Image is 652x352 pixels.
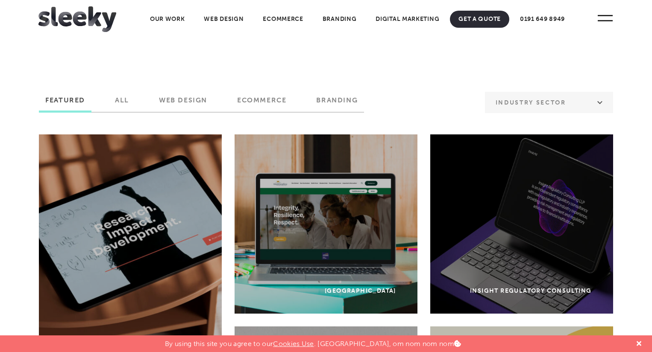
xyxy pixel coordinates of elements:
a: 0191 649 8949 [511,11,573,28]
a: Branding [314,11,365,28]
a: Web Design [195,11,252,28]
a: Cookies Use [273,340,314,348]
a: Get A Quote [450,11,509,28]
a: Digital Marketing [367,11,448,28]
p: By using this site you agree to our . [GEOGRAPHIC_DATA], om nom nom nom [165,335,461,348]
img: Sleeky Web Design Newcastle [38,6,116,32]
label: Web Design [153,96,214,111]
label: All [109,96,135,111]
label: Featured [39,96,91,111]
label: Ecommerce [231,96,293,111]
label: Branding [310,96,364,111]
a: Ecommerce [254,11,311,28]
a: Our Work [141,11,194,28]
